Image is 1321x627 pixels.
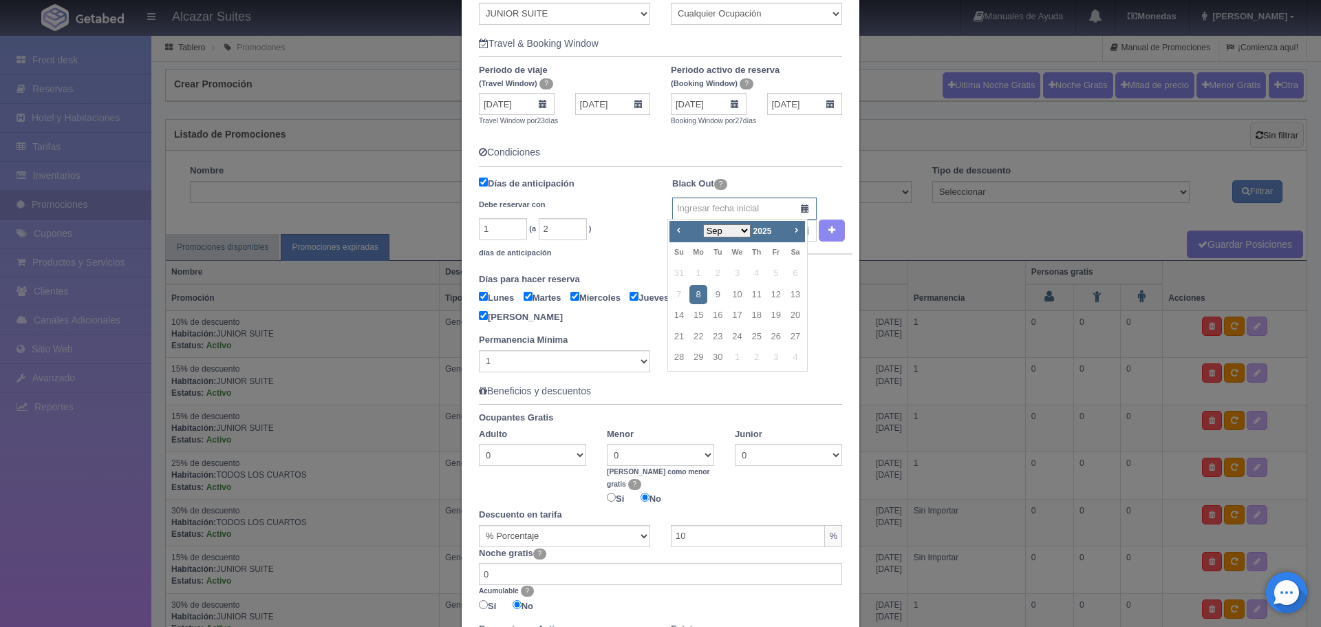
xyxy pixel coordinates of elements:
[689,348,707,368] a: 29
[479,334,568,347] label: Permanencia Mínima
[767,285,785,305] a: 12
[689,264,707,284] span: 1
[748,264,766,284] span: 4
[607,428,634,441] label: Menor
[789,222,804,237] a: Next
[672,173,727,194] label: Black Out
[479,597,496,613] label: Si
[709,285,727,305] a: 9
[628,479,642,490] span: ?
[689,306,707,326] a: 15
[479,308,570,324] label: [PERSON_NAME]
[671,79,738,87] small: (Booking Window)
[529,224,536,233] small: (a
[735,428,762,441] label: Junior
[479,147,842,158] h5: Condiciones
[630,289,676,305] label: Jueves
[767,93,843,115] input: Fecha final
[673,224,684,235] span: Prev
[767,348,785,368] span: 3
[524,289,568,305] label: Martes
[479,509,562,522] label: Descuento en tarifa
[479,292,488,301] input: Lunes
[767,264,785,284] span: 5
[728,327,746,347] a: 24
[791,224,802,235] span: Next
[513,600,522,609] input: No
[767,327,785,347] a: 26
[479,587,519,595] b: Acumulable
[786,327,804,347] a: 27
[670,348,688,368] a: 28
[533,549,547,560] span: ?
[674,248,684,256] span: Sunday
[524,292,533,301] input: Martes
[479,428,507,441] label: Adulto
[479,117,558,125] small: Travel Window por días
[709,264,727,284] span: 2
[630,292,638,301] input: Jueves
[753,226,772,236] span: 2025
[469,64,660,89] label: Periodo de viaje
[607,468,709,487] b: [PERSON_NAME] como menor gratis
[479,386,842,396] h5: Beneficios y descuentos
[671,117,756,125] small: Booking Window por días
[479,178,488,187] input: Días de anticipación Debe reservar con
[479,547,533,560] label: Noche gratis
[731,248,742,256] span: Wednesday
[521,586,535,597] span: ?
[570,292,579,301] input: Miercoles
[748,306,766,326] a: 18
[689,327,707,347] a: 22
[767,306,785,326] a: 19
[589,224,592,233] small: )
[728,285,746,305] a: 10
[709,306,727,326] a: 16
[660,64,852,89] label: Periodo activo de reserva
[728,348,746,368] span: 1
[728,264,746,284] span: 3
[627,490,661,506] label: No
[709,327,727,347] a: 23
[469,412,852,425] label: Ocupantes Gratis
[670,327,688,347] a: 21
[772,248,780,256] span: Friday
[786,348,804,368] span: 4
[479,200,545,209] small: Debe reservar con
[748,348,766,368] span: 2
[786,264,804,284] span: 6
[671,222,686,237] a: Prev
[670,285,688,305] span: 7
[825,525,842,547] span: %
[748,285,766,305] a: 11
[479,173,574,215] label: Días de anticipación
[670,306,688,326] a: 14
[607,493,616,502] input: Si
[479,93,555,115] input: Fecha inicial
[539,78,553,89] span: ?
[469,273,852,286] label: Días para hacer reserva
[740,78,753,89] span: ?
[671,93,747,115] input: Fecha inicial
[537,117,545,125] span: 23
[479,39,842,49] h5: Travel & Booking Window
[479,79,537,87] small: (Travel Window)
[479,248,552,257] small: días de anticipación
[713,248,722,256] span: Tuesday
[479,600,488,609] input: Si
[479,563,842,585] input: Cantidad
[735,117,742,125] span: 27
[689,285,707,305] a: 8
[728,306,746,326] a: 17
[693,248,704,256] span: Monday
[786,285,804,305] a: 13
[786,306,804,326] a: 20
[479,311,488,320] input: [PERSON_NAME]
[672,198,817,220] input: Ingresar fecha inicial
[641,493,649,502] input: No
[714,179,728,190] span: ?
[607,490,624,506] label: Si
[748,327,766,347] a: 25
[670,264,688,284] span: 31
[752,248,761,256] span: Thursday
